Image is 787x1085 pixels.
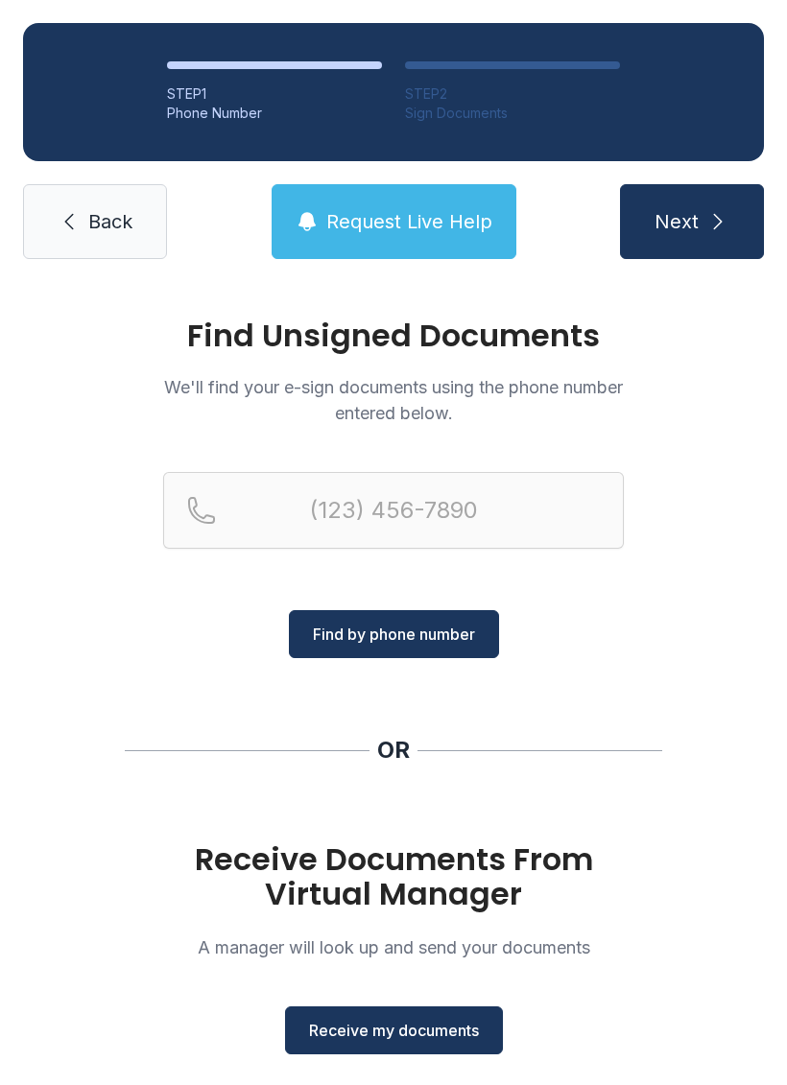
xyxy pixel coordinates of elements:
[163,320,624,351] h1: Find Unsigned Documents
[313,623,475,646] span: Find by phone number
[655,208,699,235] span: Next
[88,208,132,235] span: Back
[405,84,620,104] div: STEP 2
[163,472,624,549] input: Reservation phone number
[167,84,382,104] div: STEP 1
[163,374,624,426] p: We'll find your e-sign documents using the phone number entered below.
[377,735,410,766] div: OR
[309,1019,479,1042] span: Receive my documents
[163,842,624,911] h1: Receive Documents From Virtual Manager
[163,934,624,960] p: A manager will look up and send your documents
[326,208,492,235] span: Request Live Help
[167,104,382,123] div: Phone Number
[405,104,620,123] div: Sign Documents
